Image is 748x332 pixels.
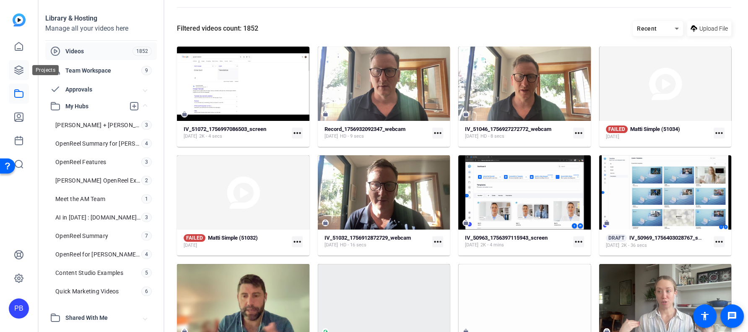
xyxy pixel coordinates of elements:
strong: Matti Simple (51032) [208,235,258,241]
a: Content Studio Examples5 [50,264,157,281]
span: 9 [141,66,152,75]
mat-expansion-panel-header: My Hubs [45,98,157,115]
span: AI in [DATE] : [DOMAIN_NAME] powered by OpenReel [55,213,141,222]
span: Quick Marketing Videos [55,287,119,295]
span: 6 [141,287,152,296]
span: OpenReel Summary for [PERSON_NAME] [55,139,141,148]
strong: IV_51032_1756912872729_webcam [325,235,411,241]
div: Manage all your videos here [45,24,157,34]
strong: IV_50963_1756397115943_screen [465,235,548,241]
span: Shared With Me [65,314,143,322]
span: [DATE] [325,242,338,248]
span: 2K - 4 secs [199,133,222,140]
a: IV_51072_1756997086503_screen[DATE]2K - 4 secs [184,126,288,140]
a: Record_1756932092347_webcam[DATE]HD - 9 secs [325,126,429,140]
div: PB [9,298,29,319]
span: [DATE] [465,133,478,140]
a: OpenReel Summary7 [50,227,157,244]
span: Recent [637,25,657,32]
mat-icon: message [727,311,737,321]
a: IV_51032_1756912872729_webcam[DATE]HD - 16 secs [325,235,429,248]
span: OpenReel Summary [55,232,108,240]
a: Quick Marketing Videos6 [50,283,157,300]
mat-expansion-panel-header: Shared With Me [45,309,157,326]
span: [DATE] [184,242,197,249]
a: DRAFTIV_50969_1756403028767_screen[DATE]2K - 36 secs [606,234,711,249]
mat-expansion-panel-header: Approvals [45,81,157,98]
strong: IV_51072_1756997086503_screen [184,126,266,132]
a: FAILEDMatti Simple (51034)[DATE] [606,125,711,140]
span: Videos [65,47,132,55]
strong: IV_51046_1756927272772_webcam [465,126,551,132]
a: OpenReel Summary for [PERSON_NAME]4 [50,135,157,152]
a: Meet the AM Team1 [50,191,157,207]
span: HD - 8 secs [480,133,504,140]
mat-icon: more_horiz [714,236,725,247]
span: 3 [141,157,152,167]
a: FAILEDMatti Simple (51032)[DATE] [184,234,288,249]
span: [DATE] [606,133,619,140]
span: [DATE] [606,242,619,249]
span: 1 [141,194,152,204]
span: Team Workspace [65,66,141,75]
span: DRAFT [606,234,627,242]
span: Approvals [65,85,143,94]
a: [PERSON_NAME] + [PERSON_NAME] Sample Hub3 [50,117,157,133]
span: 7 [141,231,152,241]
span: OpenReel Features [55,158,106,166]
a: AI in [DATE] : [DOMAIN_NAME] powered by OpenReel3 [50,209,157,226]
span: HD - 9 secs [340,133,364,140]
span: 2K - 4 mins [480,242,504,248]
span: FAILED [184,234,205,242]
span: Upload File [699,24,728,33]
span: 4 [141,139,152,148]
span: 4 [141,250,152,259]
span: FAILED [606,125,628,133]
mat-icon: more_horiz [573,128,584,139]
img: blue-gradient.svg [13,13,26,26]
strong: Matti Simple (51034) [630,126,680,132]
a: IV_50963_1756397115943_screen[DATE]2K - 4 mins [465,235,570,248]
button: Upload File [687,21,731,36]
mat-icon: accessibility [700,311,710,321]
span: [PERSON_NAME] + [PERSON_NAME] Sample Hub [55,121,141,129]
a: IV_51046_1756927272772_webcam[DATE]HD - 8 secs [465,126,570,140]
mat-icon: more_horiz [573,236,584,247]
span: Content Studio Examples [55,269,123,277]
mat-icon: more_horiz [432,236,443,247]
span: [DATE] [325,133,338,140]
div: Filtered videos count: 1852 [177,24,258,34]
span: 2K - 36 secs [621,242,647,249]
span: [DATE] [465,242,478,248]
div: Library & Hosting [45,13,157,24]
mat-icon: more_horiz [292,128,303,139]
span: [PERSON_NAME] OpenReel Explainers [55,176,141,185]
span: My Hubs [65,102,125,111]
span: [DATE] [184,133,197,140]
strong: IV_50969_1756403028767_screen [629,235,712,241]
span: 2 [141,176,152,185]
a: OpenReel Features3 [50,154,157,170]
span: Meet the AM Team [55,195,105,203]
span: 3 [141,213,152,222]
mat-icon: more_horiz [292,236,303,247]
div: My Hubs [45,115,157,309]
span: OpenReel for [PERSON_NAME] & [PERSON_NAME] [55,250,141,259]
strong: Record_1756932092347_webcam [325,126,405,132]
mat-icon: more_horiz [714,128,725,139]
span: 1852 [132,47,152,56]
mat-icon: more_horiz [432,128,443,139]
a: OpenReel for [PERSON_NAME] & [PERSON_NAME]4 [50,246,157,263]
div: Projects [32,65,59,75]
a: [PERSON_NAME] OpenReel Explainers2 [50,172,157,189]
span: HD - 16 secs [340,242,366,248]
span: 5 [141,268,152,277]
span: 3 [141,120,152,130]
